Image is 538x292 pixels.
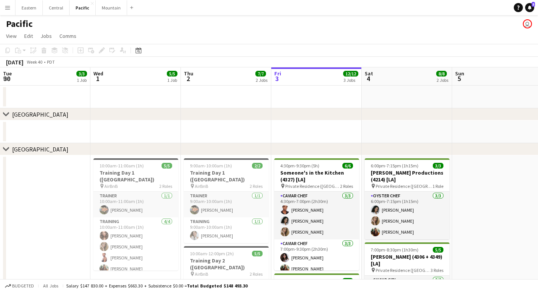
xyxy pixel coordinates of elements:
[532,2,535,7] span: 5
[40,33,52,39] span: Jobs
[100,163,144,169] span: 10:00am-11:00am (1h)
[24,33,33,39] span: Edit
[365,158,449,239] app-job-card: 6:00pm-7:15pm (1h15m)3/3[PERSON_NAME] Productions (4214) [LA] Private Residence ([GEOGRAPHIC_DATA...
[250,271,263,277] span: 2 Roles
[93,217,178,276] app-card-role: Training4/410:00am-11:00am (1h)[PERSON_NAME][PERSON_NAME][PERSON_NAME][PERSON_NAME]
[437,77,448,83] div: 2 Jobs
[42,283,60,289] span: All jobs
[190,163,232,169] span: 9:00am-10:00am (1h)
[12,283,34,289] span: Budgeted
[183,74,193,83] span: 2
[184,70,193,77] span: Thu
[436,71,447,77] span: 8/8
[184,192,269,217] app-card-role: Trainer1/19:00am-10:00am (1h)[PERSON_NAME]
[56,31,79,41] a: Comms
[371,247,418,253] span: 7:00pm-8:30pm (1h30m)
[92,74,103,83] span: 1
[371,163,418,169] span: 6:00pm-7:15pm (1h15m)
[190,251,234,256] span: 10:00am-12:00pm (2h)
[6,18,33,30] h1: Pacific
[433,247,443,253] span: 5/5
[184,158,269,243] app-job-card: 9:00am-10:00am (1h)2/2Training Day 1 ([GEOGRAPHIC_DATA]) AirBnB2 RolesTrainer1/19:00am-10:00am (1...
[25,59,44,65] span: Week 40
[37,31,55,41] a: Jobs
[523,19,532,28] app-user-avatar: Michael Bourie
[195,271,208,277] span: AirBnB
[70,0,96,15] button: Pacific
[159,183,172,189] span: 2 Roles
[255,71,266,77] span: 7/7
[376,267,431,273] span: Private Residence ([GEOGRAPHIC_DATA], [GEOGRAPHIC_DATA])
[12,145,68,153] div: [GEOGRAPHIC_DATA]
[3,31,20,41] a: View
[16,0,43,15] button: Eastern
[285,183,340,189] span: Private Residence ([GEOGRAPHIC_DATA], [GEOGRAPHIC_DATA])
[187,283,247,289] span: Total Budgeted $148 493.30
[12,111,68,118] div: [GEOGRAPHIC_DATA]
[252,251,263,256] span: 5/5
[96,0,127,15] button: Mountain
[167,77,177,83] div: 1 Job
[433,163,443,169] span: 3/3
[365,192,449,239] app-card-role: Oyster Chef3/36:00pm-7:15pm (1h15m)[PERSON_NAME][PERSON_NAME][PERSON_NAME]
[342,163,353,169] span: 6/6
[525,3,534,12] a: 5
[47,59,55,65] div: PDT
[431,267,443,273] span: 3 Roles
[274,239,359,287] app-card-role: Caviar Chef3/37:00pm-9:30pm (2h30m)[PERSON_NAME][PERSON_NAME]
[256,77,267,83] div: 2 Jobs
[195,183,208,189] span: AirBnB
[184,257,269,271] h3: Training Day 2 ([GEOGRAPHIC_DATA])
[274,158,359,270] app-job-card: 4:30pm-9:30pm (5h)6/6Someone's in the Kitchen (4327) [LA] Private Residence ([GEOGRAPHIC_DATA], [...
[364,74,373,83] span: 4
[274,169,359,183] h3: Someone's in the Kitchen (4327) [LA]
[280,278,319,284] span: 7:30pm-9:30pm (2h)
[4,282,35,290] button: Budgeted
[340,183,353,189] span: 2 Roles
[344,77,358,83] div: 3 Jobs
[6,58,23,66] div: [DATE]
[432,183,443,189] span: 1 Role
[454,74,464,83] span: 5
[21,31,36,41] a: Edit
[274,70,281,77] span: Fri
[77,77,87,83] div: 1 Job
[104,183,118,189] span: AirBnB
[93,169,178,183] h3: Training Day 1 ([GEOGRAPHIC_DATA])
[365,169,449,183] h3: [PERSON_NAME] Productions (4214) [LA]
[162,163,172,169] span: 5/5
[3,70,12,77] span: Tue
[184,217,269,243] app-card-role: Training1/19:00am-10:00am (1h)[PERSON_NAME]
[274,192,359,239] app-card-role: Caviar Chef3/34:30pm-7:00pm (2h30m)[PERSON_NAME][PERSON_NAME][PERSON_NAME]
[280,163,319,169] span: 4:30pm-9:30pm (5h)
[250,183,263,189] span: 2 Roles
[273,74,281,83] span: 3
[342,278,353,284] span: 3/3
[455,70,464,77] span: Sun
[59,33,76,39] span: Comms
[365,70,373,77] span: Sat
[365,253,449,267] h3: [PERSON_NAME] (4306 + 4349) [LA]
[343,71,358,77] span: 12/12
[6,33,17,39] span: View
[76,71,87,77] span: 3/3
[43,0,70,15] button: Central
[66,283,247,289] div: Salary $147 830.00 + Expenses $663.30 + Subsistence $0.00 =
[252,163,263,169] span: 2/2
[93,158,178,270] app-job-card: 10:00am-11:00am (1h)5/5Training Day 1 ([GEOGRAPHIC_DATA]) AirBnB2 RolesTrainer1/110:00am-11:00am ...
[184,169,269,183] h3: Training Day 1 ([GEOGRAPHIC_DATA])
[2,74,12,83] span: 30
[93,192,178,217] app-card-role: Trainer1/110:00am-11:00am (1h)[PERSON_NAME]
[93,70,103,77] span: Wed
[167,71,177,77] span: 5/5
[376,183,432,189] span: Private Residence ([GEOGRAPHIC_DATA], [GEOGRAPHIC_DATA])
